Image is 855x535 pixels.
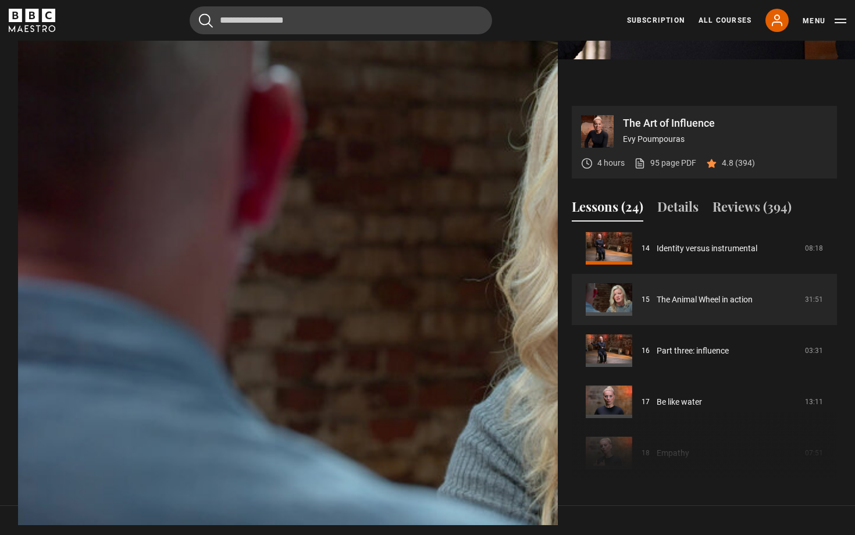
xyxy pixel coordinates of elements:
[722,157,755,169] p: 4.8 (394)
[634,157,696,169] a: 95 page PDF
[712,197,792,222] button: Reviews (394)
[18,106,558,409] video-js: Video Player
[9,9,55,32] svg: BBC Maestro
[623,118,828,129] p: The Art of Influence
[199,13,213,28] button: Submit the search query
[657,197,699,222] button: Details
[657,396,702,408] a: Be like water
[627,15,685,26] a: Subscription
[623,133,828,145] p: Evy Poumpouras
[572,197,643,222] button: Lessons (24)
[657,345,729,357] a: Part three: influence
[699,15,751,26] a: All Courses
[657,242,757,255] a: Identity versus instrumental
[597,157,625,169] p: 4 hours
[657,294,753,306] a: The Animal Wheel in action
[803,15,846,27] button: Toggle navigation
[190,6,492,34] input: Search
